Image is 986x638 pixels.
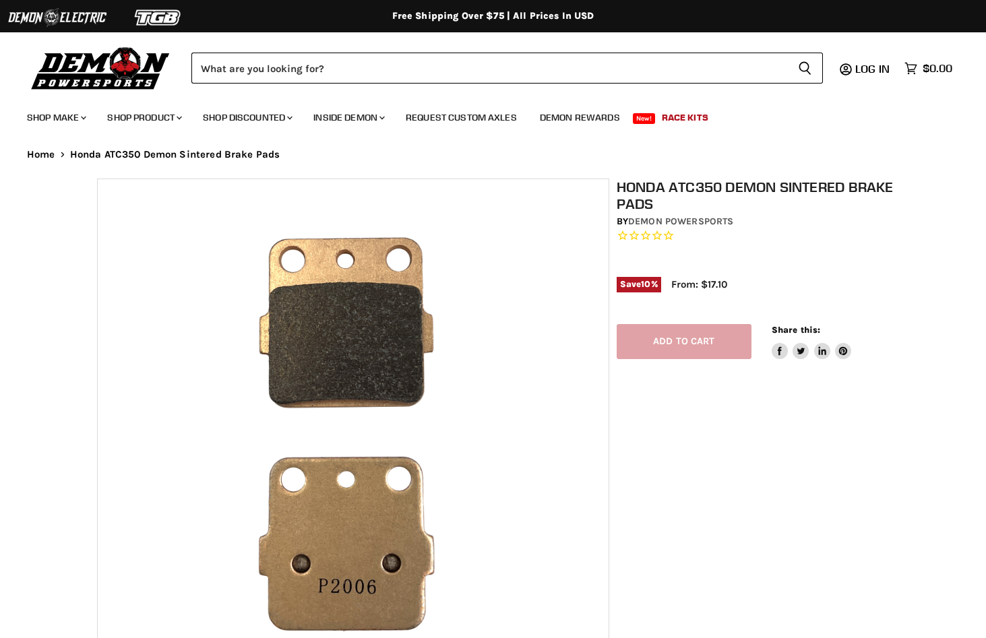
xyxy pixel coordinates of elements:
[530,104,630,131] a: Demon Rewards
[191,53,823,84] form: Product
[898,59,959,78] a: $0.00
[671,278,727,290] span: From: $17.10
[787,53,823,84] button: Search
[617,179,896,212] h1: Honda ATC350 Demon Sintered Brake Pads
[70,149,280,160] span: Honda ATC350 Demon Sintered Brake Pads
[27,149,55,160] a: Home
[108,5,209,30] img: TGB Logo 2
[855,62,890,75] span: Log in
[7,5,108,30] img: Demon Electric Logo 2
[641,279,650,289] span: 10
[772,324,852,360] aside: Share this:
[193,104,301,131] a: Shop Discounted
[652,104,718,131] a: Race Kits
[849,63,898,75] a: Log in
[617,214,896,229] div: by
[27,44,175,92] img: Demon Powersports
[772,325,820,335] span: Share this:
[633,113,656,124] span: New!
[628,216,733,227] a: Demon Powersports
[396,104,527,131] a: Request Custom Axles
[17,104,94,131] a: Shop Make
[97,104,190,131] a: Shop Product
[303,104,393,131] a: Inside Demon
[191,53,787,84] input: Search
[17,98,949,131] ul: Main menu
[923,62,952,75] span: $0.00
[617,277,661,292] span: Save %
[617,229,896,243] span: Rated 0.0 out of 5 stars 0 reviews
